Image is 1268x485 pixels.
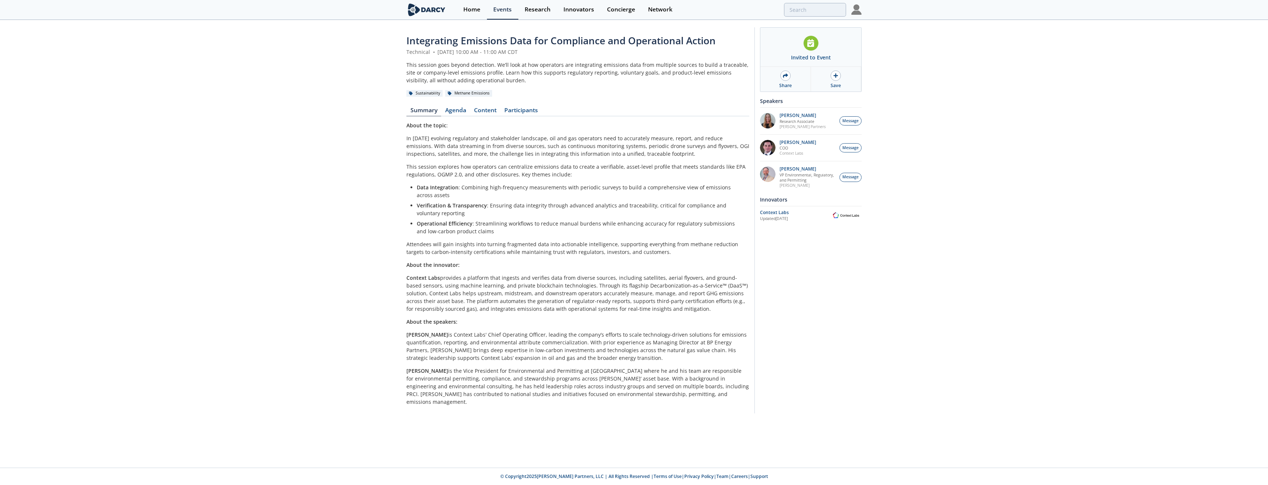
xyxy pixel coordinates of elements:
div: Innovators [563,7,594,13]
strong: About the speakers: [406,318,457,325]
p: Attendees will gain insights into turning fragmented data into actionable intelligence, supportin... [406,240,749,256]
strong: Data Integration [417,184,459,191]
div: Save [831,82,841,89]
p: Context Labs [780,151,816,156]
div: Invited to Event [791,54,831,61]
p: [PERSON_NAME] [780,140,816,145]
div: Speakers [760,94,862,107]
img: 1e06ca1f-8078-4f37-88bf-70cc52a6e7bd [760,113,776,128]
span: • [432,48,436,55]
div: Network [648,7,672,13]
a: Content [470,107,500,116]
div: Concierge [607,7,635,13]
p: COO [780,145,816,151]
div: Updated [DATE] [760,216,831,222]
p: © Copyright 2025 [PERSON_NAME] Partners, LLC | All Rights Reserved | | | | | [361,473,907,480]
a: Team [716,473,729,479]
span: Message [842,145,859,151]
div: Research [525,7,551,13]
img: logo-wide.svg [406,3,447,16]
a: Careers [731,473,748,479]
a: Context Labs Updated[DATE] Context Labs [760,209,862,222]
button: Message [839,143,862,152]
li: : Streamlining workflows to reduce manual burdens while enhancing accuracy for regulatory submiss... [417,220,744,235]
div: Context Labs [760,209,831,216]
a: Privacy Policy [684,473,714,479]
a: Participants [500,107,542,116]
p: provides a platform that ingests and verifies data from diverse sources, including satellites, ae... [406,274,749,313]
a: Summary [406,107,441,116]
strong: [PERSON_NAME] [406,331,448,338]
strong: Context Labs [406,274,440,281]
a: Terms of Use [654,473,682,479]
li: : Combining high-frequency measurements with periodic surveys to build a comprehensive view of em... [417,183,744,199]
a: Support [750,473,768,479]
div: Methane Emissions [445,90,492,97]
strong: Operational Efficiency [417,220,473,227]
img: ed2b4adb-f152-4947-b39b-7b15fa9ececc [760,166,776,182]
div: This session goes beyond detection. We’ll look at how operators are integrating emissions data fr... [406,61,749,84]
button: Message [839,173,862,182]
div: Innovators [760,193,862,206]
p: [PERSON_NAME] [780,166,836,172]
div: Events [493,7,512,13]
p: [PERSON_NAME] [780,183,836,188]
p: This session explores how operators can centralize emissions data to create a verifiable, asset-l... [406,163,749,178]
p: Research Associate [780,119,826,124]
p: In [DATE] evolving regulatory and stakeholder landscape, oil and gas operators need to accurately... [406,134,749,158]
p: : [406,121,749,129]
strong: About the innovator: [406,261,460,268]
p: VP Environmental, Regulatory, and Permitting [780,172,836,183]
img: 501ea5c4-0272-445a-a9c3-1e215b6764fd [760,140,776,155]
iframe: chat widget [1237,455,1261,478]
div: Home [463,7,480,13]
p: is Context Labs' Chief Operating Officer, leading the company’s efforts to scale technology-drive... [406,331,749,362]
div: Share [779,82,792,89]
strong: Verification & Transparency [417,202,487,209]
strong: [PERSON_NAME] [406,367,448,374]
li: : Ensuring data integrity through advanced analytics and traceability, critical for compliance an... [417,202,744,217]
strong: About the topic [406,122,446,129]
span: Message [842,118,859,124]
img: Context Labs [831,211,862,220]
div: Sustainability [406,90,443,97]
button: Message [839,116,862,125]
img: Profile [851,4,862,15]
a: Agenda [441,107,470,116]
p: is the Vice President for Environmental and Permitting at [GEOGRAPHIC_DATA] where he and his team... [406,367,749,406]
span: Integrating Emissions Data for Compliance and Operational Action [406,34,716,47]
p: [PERSON_NAME] Partners [780,124,826,129]
span: Message [842,174,859,180]
input: Advanced Search [784,3,846,17]
div: Technical [DATE] 10:00 AM - 11:00 AM CDT [406,48,749,56]
p: [PERSON_NAME] [780,113,826,118]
